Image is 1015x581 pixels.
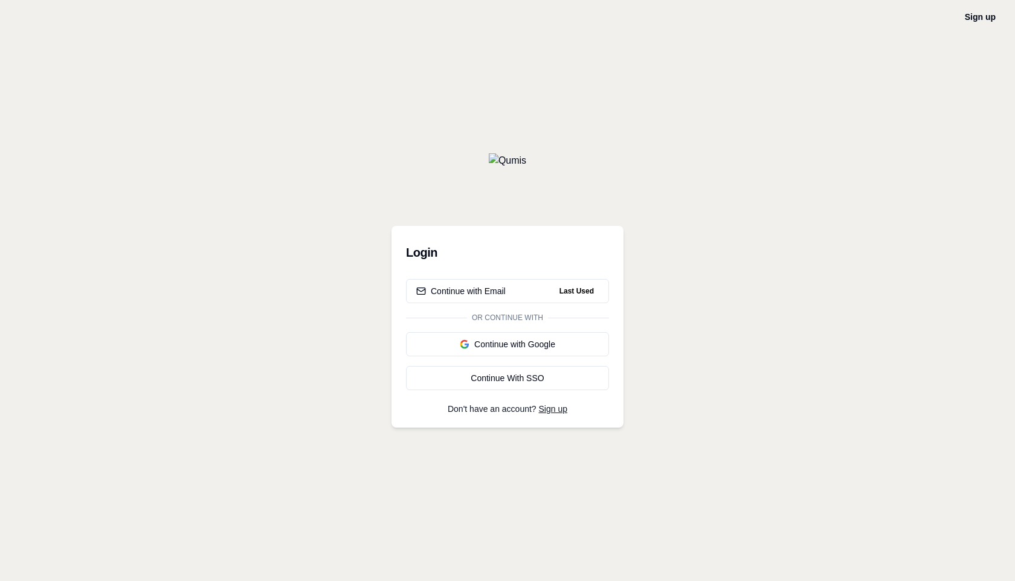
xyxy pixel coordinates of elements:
a: Sign up [539,404,567,414]
button: Continue with Google [406,332,609,356]
div: Continue With SSO [416,372,599,384]
span: Or continue with [467,313,548,323]
div: Continue with Email [416,285,506,297]
button: Continue with EmailLast Used [406,279,609,303]
a: Continue With SSO [406,366,609,390]
img: Qumis [489,153,526,168]
a: Sign up [965,12,996,22]
span: Last Used [555,284,599,298]
div: Continue with Google [416,338,599,350]
h3: Login [406,240,609,265]
p: Don't have an account? [406,405,609,413]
